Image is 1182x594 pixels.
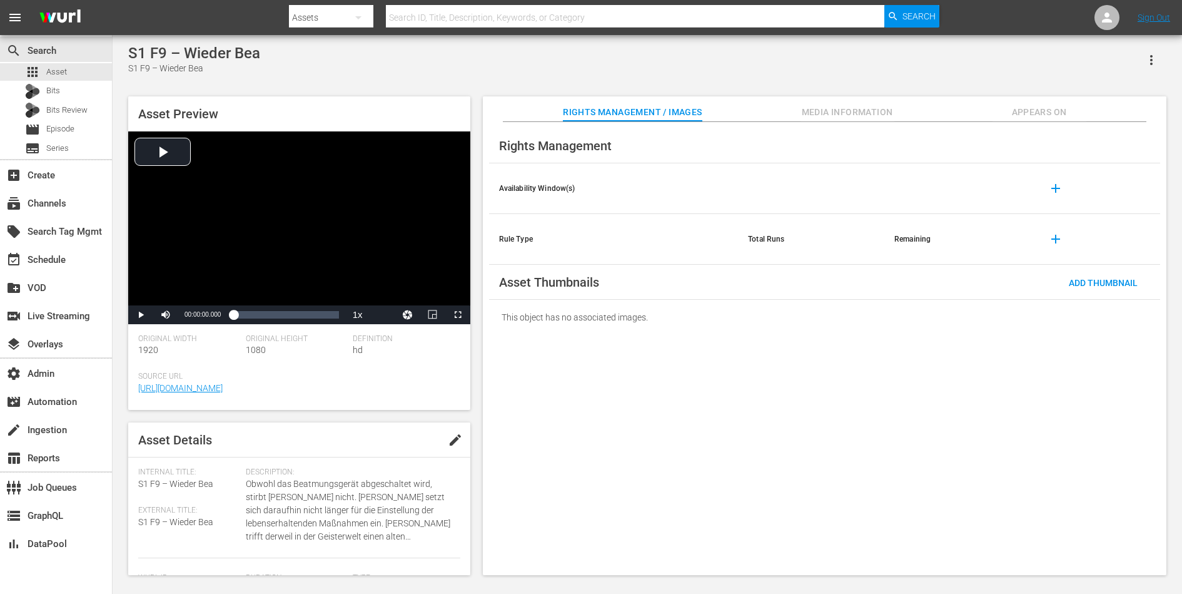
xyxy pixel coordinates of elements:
[499,138,612,153] span: Rights Management
[563,105,702,120] span: Rights Management / Images
[6,280,21,295] span: VOD
[440,425,470,455] button: edit
[353,573,454,583] span: Type
[246,478,454,543] span: Obwohl das Beatmungsgerät abgeschaltet wird, stirbt [PERSON_NAME] nicht. [PERSON_NAME] setzt sich...
[46,84,60,97] span: Bits
[6,394,21,409] span: Automation
[246,345,266,355] span: 1080
[25,103,40,118] div: Bits Review
[6,451,21,466] span: Reports
[128,62,260,75] div: S1 F9 – Wieder Bea
[6,309,21,324] span: Live Streaming
[1048,232,1063,247] span: add
[138,433,212,448] span: Asset Details
[138,372,454,382] span: Source Url
[6,337,21,352] span: Overlays
[138,468,240,478] span: Internal Title:
[884,5,939,28] button: Search
[1138,13,1170,23] a: Sign Out
[489,300,1160,335] div: This object has no associated images.
[6,168,21,183] span: Create
[1041,173,1071,203] button: add
[46,104,88,116] span: Bits Review
[6,366,21,381] span: Admin
[1041,224,1071,254] button: add
[395,305,420,324] button: Jump To Time
[138,334,240,344] span: Original Width
[6,224,21,239] span: Search Tag Mgmt
[138,573,240,583] span: Wurl Id
[138,106,218,121] span: Asset Preview
[30,3,90,33] img: ans4CAIJ8jUAAAAAAAAAAAAAAAAAAAAAAAAgQb4GAAAAAAAAAAAAAAAAAAAAAAAAJMjXAAAAAAAAAAAAAAAAAAAAAAAAgAT5G...
[801,105,894,120] span: Media Information
[1059,278,1148,288] span: Add Thumbnail
[448,433,463,448] span: edit
[6,536,21,551] span: DataPool
[138,345,158,355] span: 1920
[25,64,40,79] span: Asset
[246,334,347,344] span: Original Height
[138,506,240,516] span: External Title:
[46,66,67,78] span: Asset
[489,214,739,265] th: Rule Type
[46,123,74,135] span: Episode
[128,305,153,324] button: Play
[25,122,40,137] span: Episode
[46,142,69,155] span: Series
[6,196,21,211] span: Channels
[6,508,21,523] span: GraphQL
[499,275,599,290] span: Asset Thumbnails
[353,334,454,344] span: Definition
[25,84,40,99] div: Bits
[993,105,1086,120] span: Appears On
[6,480,21,495] span: Job Queues
[345,305,370,324] button: Playback Rate
[1048,181,1063,196] span: add
[6,43,21,58] span: Search
[128,44,260,62] div: S1 F9 – Wieder Bea
[6,252,21,267] span: Schedule
[738,214,884,265] th: Total Runs
[420,305,445,324] button: Picture-in-Picture
[246,573,347,583] span: Duration
[353,345,363,355] span: hd
[902,5,936,28] span: Search
[128,131,470,324] div: Video Player
[138,517,213,527] span: S1 F9 – Wieder Bea
[138,383,223,393] a: [URL][DOMAIN_NAME]
[489,163,739,214] th: Availability Window(s)
[138,479,213,489] span: S1 F9 – Wieder Bea
[153,305,178,324] button: Mute
[8,10,23,25] span: menu
[25,141,40,156] span: Series
[246,468,454,478] span: Description:
[233,311,338,319] div: Progress Bar
[445,305,470,324] button: Fullscreen
[184,311,221,318] span: 00:00:00.000
[884,214,1031,265] th: Remaining
[1059,271,1148,294] button: Add Thumbnail
[6,422,21,438] span: Ingestion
